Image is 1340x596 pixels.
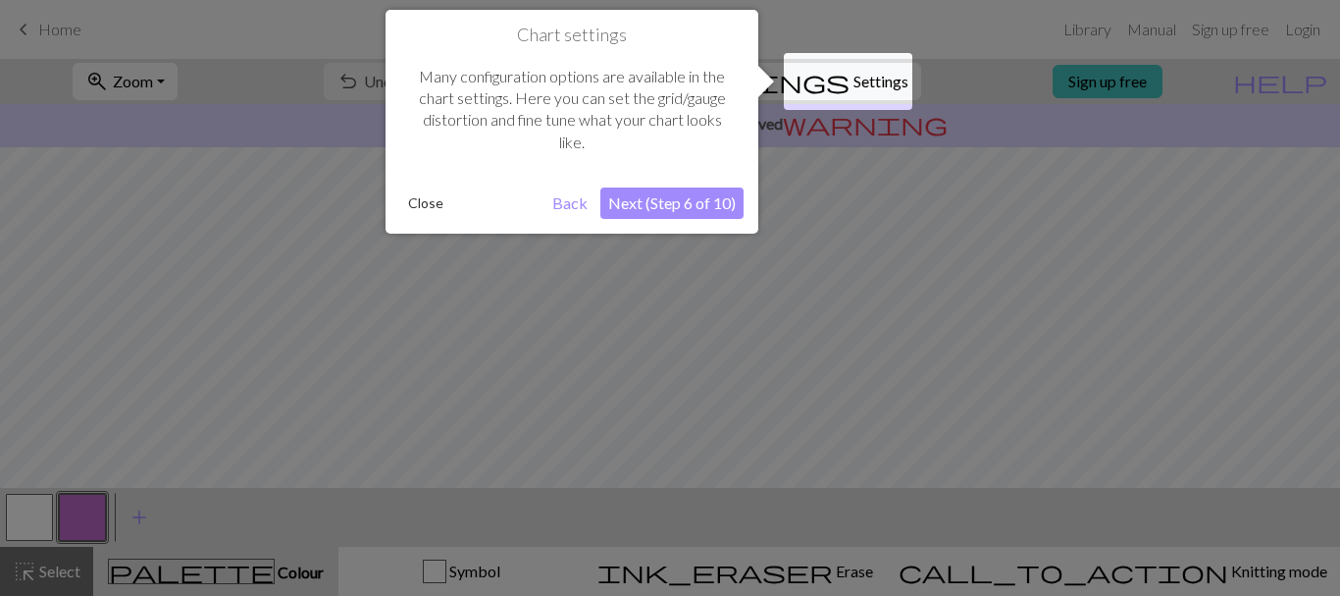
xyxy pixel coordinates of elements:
button: Back [544,188,595,219]
button: Close [400,189,451,218]
div: Chart settings [386,10,758,234]
div: Many configuration options are available in the chart settings. Here you can set the grid/gauge d... [400,46,744,174]
h1: Chart settings [400,25,744,46]
button: Next (Step 6 of 10) [600,188,744,219]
